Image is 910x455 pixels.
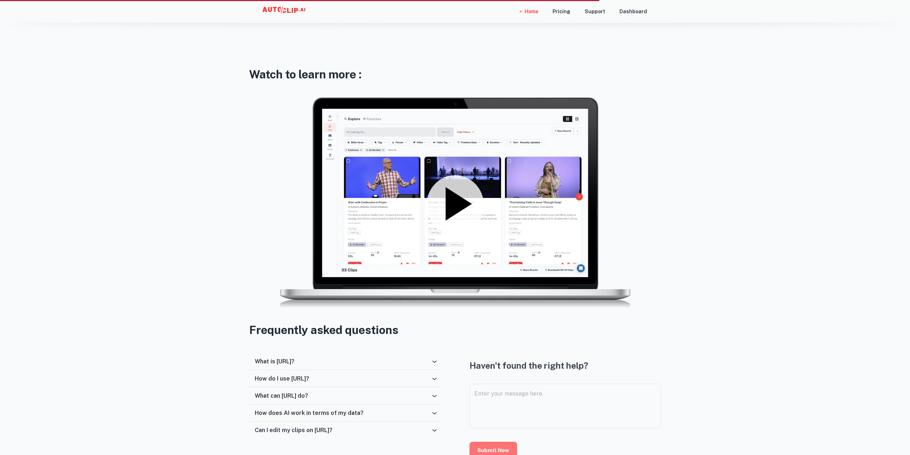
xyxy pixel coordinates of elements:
[255,358,295,365] h6: What is [URL]?
[249,66,661,83] h3: Watch to learn more :
[255,427,332,434] h6: Can I edit my clips on [URL]?
[255,410,364,416] h6: How does AI work in terms of my data?
[249,353,441,370] div: What is [URL]?
[249,422,441,439] div: Can I edit my clips on [URL]?
[249,387,441,405] div: What can [URL] do?
[255,392,308,399] h6: What can [URL] do?
[249,405,441,422] div: How does AI work in terms of my data?
[249,321,661,339] h3: Frequently asked questions
[249,370,441,387] div: How do I use [URL]?
[278,97,633,311] img: lightmode
[255,375,309,382] h6: How do I use [URL]?
[469,359,661,372] h4: Haven't found the right help?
